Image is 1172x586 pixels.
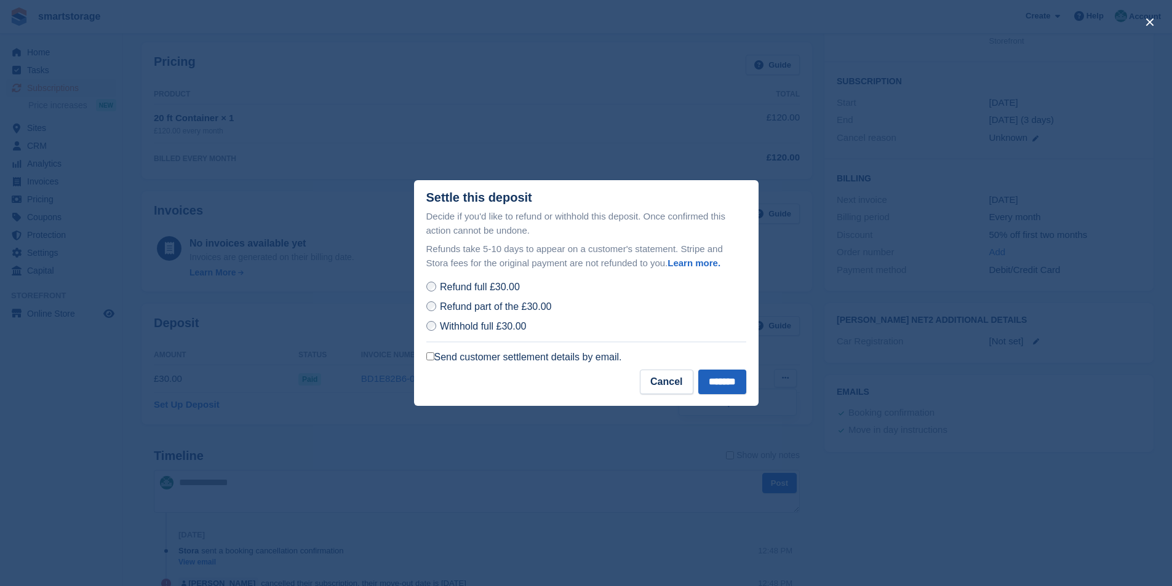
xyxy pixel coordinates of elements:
[440,321,527,331] span: Withhold full £30.00
[440,301,551,312] span: Refund part of the £30.00
[426,191,532,205] div: Settle this deposit
[1140,12,1160,32] button: close
[668,258,720,268] a: Learn more.
[426,352,434,360] input: Send customer settlement details by email.
[426,282,436,291] input: Refund full £30.00
[426,242,746,270] p: Refunds take 5-10 days to appear on a customer's statement. Stripe and Stora fees for the origina...
[640,370,693,394] button: Cancel
[426,210,746,237] p: Decide if you'd like to refund or withhold this deposit. Once confirmed this action cannot be und...
[426,321,436,331] input: Withhold full £30.00
[426,301,436,311] input: Refund part of the £30.00
[440,282,520,292] span: Refund full £30.00
[426,351,622,363] label: Send customer settlement details by email.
